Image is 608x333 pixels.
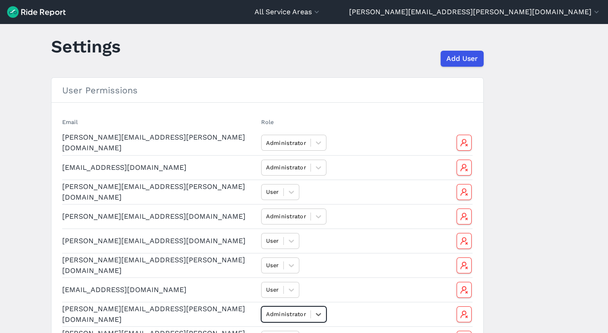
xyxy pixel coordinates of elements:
button: Add User [441,51,484,67]
td: [PERSON_NAME][EMAIL_ADDRESS][PERSON_NAME][DOMAIN_NAME] [62,253,258,277]
img: Ride Report [7,6,66,18]
td: [PERSON_NAME][EMAIL_ADDRESS][DOMAIN_NAME] [62,229,258,253]
div: User [266,237,279,245]
td: [EMAIL_ADDRESS][DOMAIN_NAME] [62,277,258,302]
button: Role [261,118,274,126]
button: Email [62,118,78,126]
div: Administrator [266,212,306,221]
span: Add User [446,53,478,64]
td: [PERSON_NAME][EMAIL_ADDRESS][PERSON_NAME][DOMAIN_NAME] [62,131,258,155]
td: [PERSON_NAME][EMAIL_ADDRESS][PERSON_NAME][DOMAIN_NAME] [62,180,258,204]
div: Administrator [266,139,306,147]
div: Administrator [266,310,306,318]
div: User [266,188,279,196]
div: User [266,261,279,269]
td: [PERSON_NAME][EMAIL_ADDRESS][PERSON_NAME][DOMAIN_NAME] [62,302,258,326]
h3: User Permissions [52,78,483,103]
button: [PERSON_NAME][EMAIL_ADDRESS][PERSON_NAME][DOMAIN_NAME] [349,7,601,17]
td: [EMAIL_ADDRESS][DOMAIN_NAME] [62,155,258,180]
td: [PERSON_NAME][EMAIL_ADDRESS][DOMAIN_NAME] [62,204,258,229]
h1: Settings [51,34,121,59]
button: All Service Areas [254,7,321,17]
div: Administrator [266,163,306,172]
div: User [266,285,279,294]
